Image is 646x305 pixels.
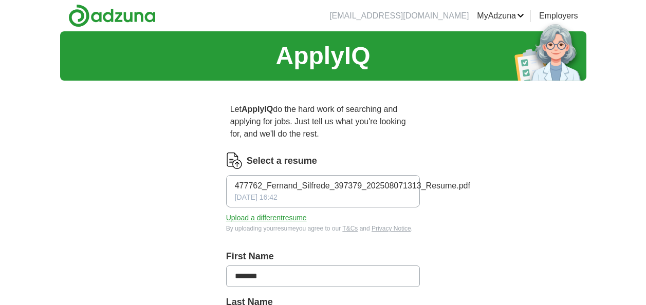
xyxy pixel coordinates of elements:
a: Privacy Notice [372,225,411,232]
img: Adzuna logo [68,4,156,27]
img: CV Icon [226,153,243,169]
li: [EMAIL_ADDRESS][DOMAIN_NAME] [329,10,469,22]
a: T&Cs [342,225,358,232]
button: 477762_Fernand_Silfrede_397379_202508071313_Resume.pdf[DATE] 16:42 [226,175,420,207]
strong: ApplyIQ [242,105,273,113]
a: Employers [539,10,578,22]
p: Let do the hard work of searching and applying for jobs. Just tell us what you're looking for, an... [226,99,420,144]
button: Upload a differentresume [226,213,307,223]
h1: ApplyIQ [275,37,370,74]
span: [DATE] 16:42 [235,192,278,203]
label: First Name [226,250,420,263]
label: Select a resume [247,154,317,168]
a: MyAdzuna [477,10,524,22]
span: 477762_Fernand_Silfrede_397379_202508071313_Resume.pdf [235,180,470,192]
div: By uploading your resume you agree to our and . [226,224,420,233]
